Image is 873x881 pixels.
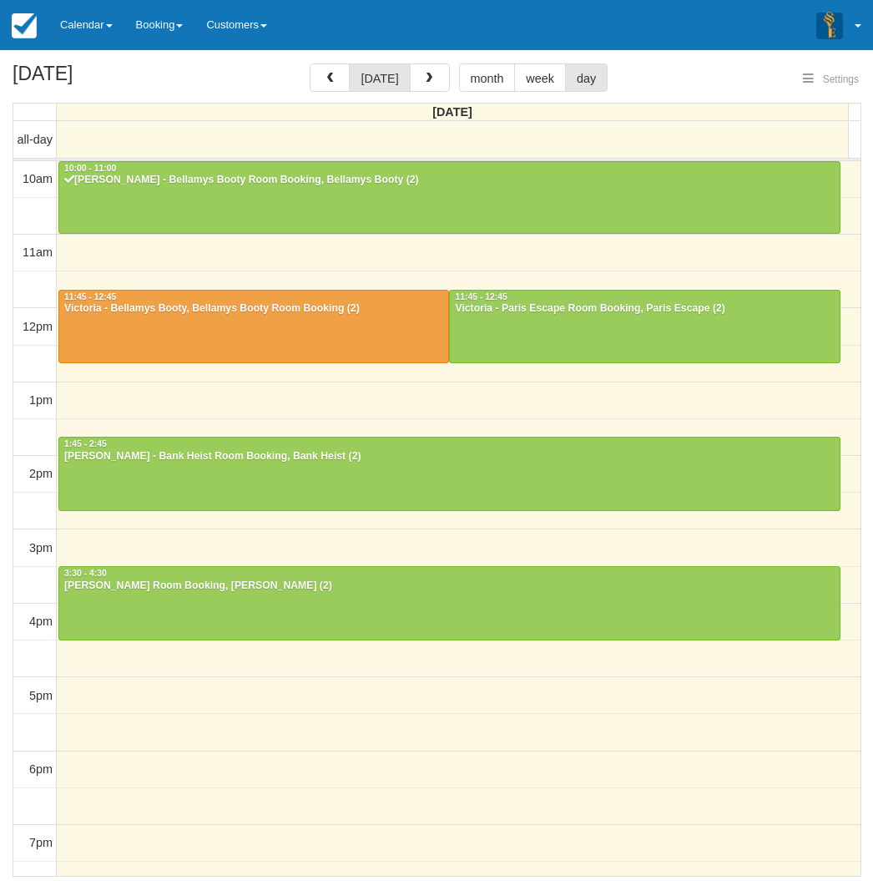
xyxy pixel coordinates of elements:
[454,302,835,316] div: Victoria - Paris Escape Room Booking, Paris Escape (2)
[823,73,859,85] span: Settings
[63,174,835,187] div: [PERSON_NAME] - Bellamys Booty Room Booking, Bellamys Booty (2)
[58,437,840,510] a: 1:45 - 2:45[PERSON_NAME] - Bank Heist Room Booking, Bank Heist (2)
[23,172,53,185] span: 10am
[63,302,444,316] div: Victoria - Bellamys Booty, Bellamys Booty Room Booking (2)
[64,292,116,301] span: 11:45 - 12:45
[63,450,835,463] div: [PERSON_NAME] - Bank Heist Room Booking, Bank Heist (2)
[63,580,835,593] div: [PERSON_NAME] Room Booking, [PERSON_NAME] (2)
[29,615,53,628] span: 4pm
[349,63,410,92] button: [DATE]
[449,290,840,363] a: 11:45 - 12:45Victoria - Paris Escape Room Booking, Paris Escape (2)
[58,566,840,640] a: 3:30 - 4:30[PERSON_NAME] Room Booking, [PERSON_NAME] (2)
[514,63,566,92] button: week
[12,13,37,38] img: checkfront-main-nav-mini-logo.png
[29,541,53,554] span: 3pm
[64,164,116,173] span: 10:00 - 11:00
[64,439,107,448] span: 1:45 - 2:45
[18,133,53,146] span: all-day
[23,246,53,259] span: 11am
[58,290,449,363] a: 11:45 - 12:45Victoria - Bellamys Booty, Bellamys Booty Room Booking (2)
[58,161,840,235] a: 10:00 - 11:00[PERSON_NAME] - Bellamys Booty Room Booking, Bellamys Booty (2)
[459,63,516,92] button: month
[29,467,53,480] span: 2pm
[64,569,107,578] span: 3:30 - 4:30
[793,68,869,92] button: Settings
[816,12,843,38] img: A3
[565,63,608,92] button: day
[23,320,53,333] span: 12pm
[29,762,53,776] span: 6pm
[29,836,53,849] span: 7pm
[29,393,53,407] span: 1pm
[455,292,507,301] span: 11:45 - 12:45
[432,105,472,119] span: [DATE]
[29,689,53,702] span: 5pm
[13,63,224,94] h2: [DATE]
